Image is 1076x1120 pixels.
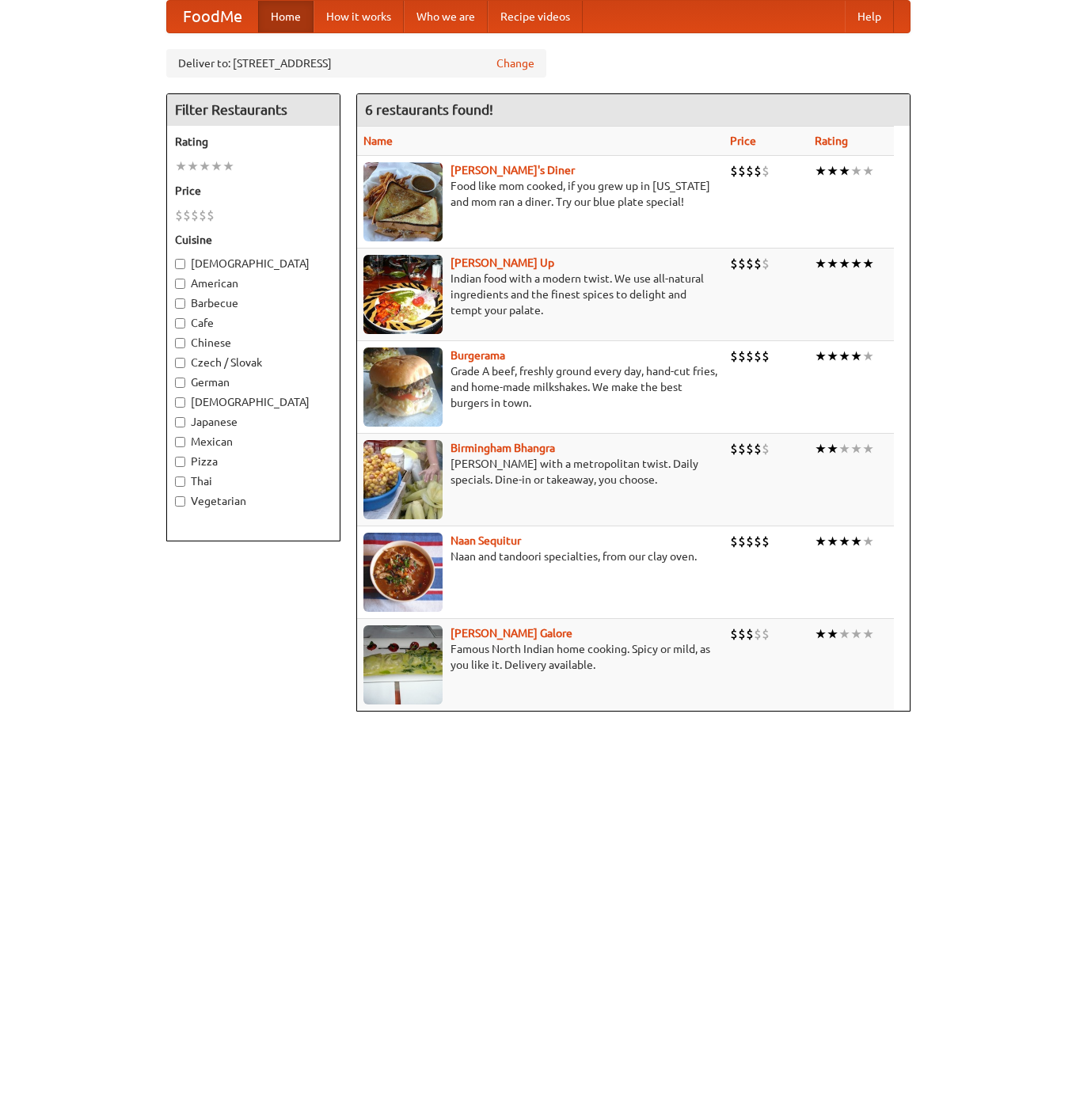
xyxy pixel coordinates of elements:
[746,255,754,272] li: $
[363,271,717,318] p: Indian food with a modern twist. We use all-natural ingredients and the finest spices to delight ...
[363,178,717,210] p: Food like mom cooked, if you grew up in [US_STATE] and mom ran a diner. Try our blue plate special!
[175,476,185,487] input: Thai
[815,162,827,180] li: ★
[175,355,332,370] label: Czech / Slovak
[738,255,746,272] li: $
[838,255,850,272] li: ★
[850,347,862,365] li: ★
[365,102,493,117] ng-pluralize: 6 restaurants found!
[363,135,393,147] a: Name
[363,641,717,673] p: Famous North Indian home cooking. Spicy or mild, as you like it. Delivery available.
[175,394,332,410] label: [DEMOGRAPHIC_DATA]
[730,255,738,272] li: $
[175,315,332,331] label: Cafe
[363,456,717,488] p: [PERSON_NAME] with a metropolitan twist. Daily specials. Dine-in or takeaway, you choose.
[175,374,332,390] label: German
[815,440,827,457] li: ★
[167,94,340,126] h4: Filter Restaurants
[762,533,770,550] li: $
[746,440,754,457] li: $
[363,440,443,519] img: bhangra.jpg
[838,625,850,643] li: ★
[862,162,874,180] li: ★
[363,625,443,704] img: currygalore.jpg
[175,378,185,388] input: German
[175,335,332,351] label: Chinese
[838,533,850,550] li: ★
[175,183,332,199] h5: Price
[738,440,746,457] li: $
[762,162,770,180] li: $
[838,440,850,457] li: ★
[746,625,754,643] li: $
[175,414,332,430] label: Japanese
[754,625,762,643] li: $
[746,533,754,550] li: $
[199,158,211,175] li: ★
[754,440,762,457] li: $
[754,255,762,272] li: $
[838,162,850,180] li: ★
[738,162,746,180] li: $
[175,207,183,224] li: $
[488,1,583,32] a: Recipe videos
[451,164,575,177] a: [PERSON_NAME]'s Diner
[827,625,838,643] li: ★
[815,135,848,147] a: Rating
[451,534,521,547] a: Naan Sequitur
[850,440,862,457] li: ★
[762,440,770,457] li: $
[730,440,738,457] li: $
[175,457,185,467] input: Pizza
[175,134,332,150] h5: Rating
[451,256,554,269] a: [PERSON_NAME] Up
[175,232,332,248] h5: Cuisine
[815,255,827,272] li: ★
[175,275,332,291] label: American
[175,158,187,175] li: ★
[166,49,546,78] div: Deliver to: [STREET_ADDRESS]
[363,162,443,241] img: sallys.jpg
[815,533,827,550] li: ★
[175,397,185,408] input: [DEMOGRAPHIC_DATA]
[363,255,443,334] img: curryup.jpg
[815,625,827,643] li: ★
[175,259,185,269] input: [DEMOGRAPHIC_DATA]
[451,349,505,362] b: Burgerama
[187,158,199,175] li: ★
[827,533,838,550] li: ★
[175,279,185,289] input: American
[175,298,185,309] input: Barbecue
[199,207,207,224] li: $
[175,358,185,368] input: Czech / Slovak
[175,493,332,509] label: Vegetarian
[850,533,862,550] li: ★
[762,625,770,643] li: $
[762,347,770,365] li: $
[363,533,443,612] img: naansequitur.jpg
[730,135,756,147] a: Price
[738,533,746,550] li: $
[175,454,332,469] label: Pizza
[183,207,191,224] li: $
[191,207,199,224] li: $
[175,318,185,328] input: Cafe
[746,347,754,365] li: $
[827,440,838,457] li: ★
[175,434,332,450] label: Mexican
[746,162,754,180] li: $
[862,255,874,272] li: ★
[404,1,488,32] a: Who we are
[738,625,746,643] li: $
[754,162,762,180] li: $
[738,347,746,365] li: $
[175,437,185,447] input: Mexican
[451,627,572,640] a: [PERSON_NAME] Galore
[862,440,874,457] li: ★
[827,255,838,272] li: ★
[762,255,770,272] li: $
[838,347,850,365] li: ★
